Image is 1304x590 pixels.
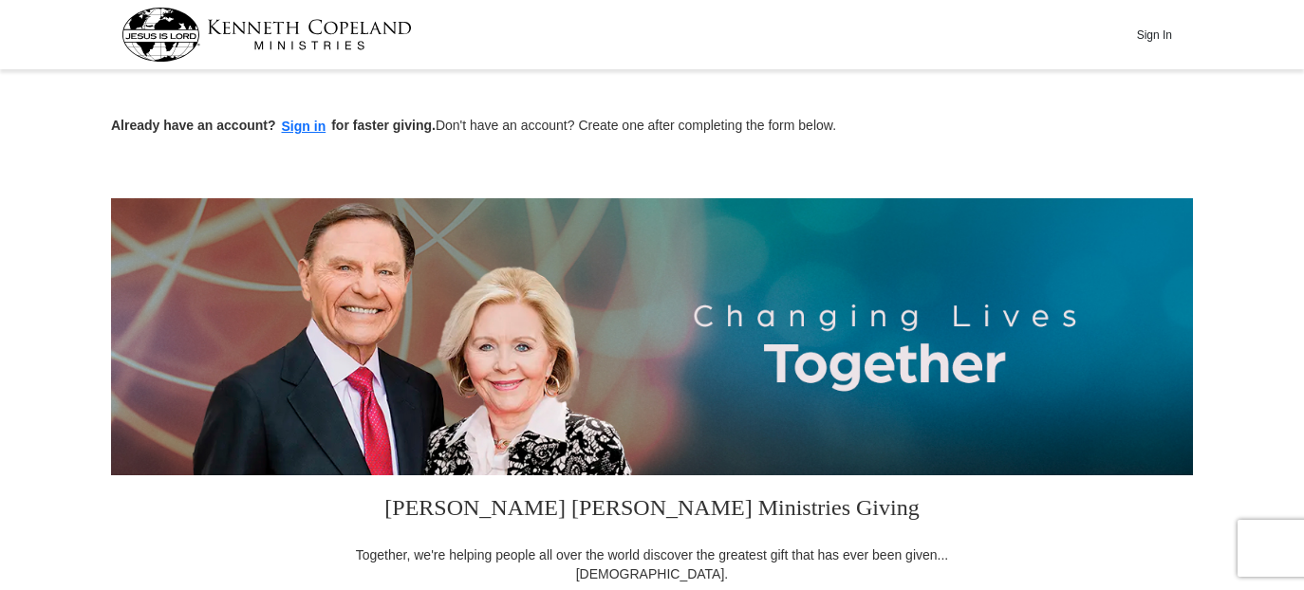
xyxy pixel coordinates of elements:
button: Sign in [276,116,332,138]
div: Together, we're helping people all over the world discover the greatest gift that has ever been g... [344,545,960,583]
img: kcm-header-logo.svg [121,8,412,62]
p: Don't have an account? Create one after completing the form below. [111,116,1193,138]
strong: Already have an account? for faster giving. [111,118,436,133]
button: Sign In [1126,20,1183,49]
h3: [PERSON_NAME] [PERSON_NAME] Ministries Giving [344,475,960,545]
